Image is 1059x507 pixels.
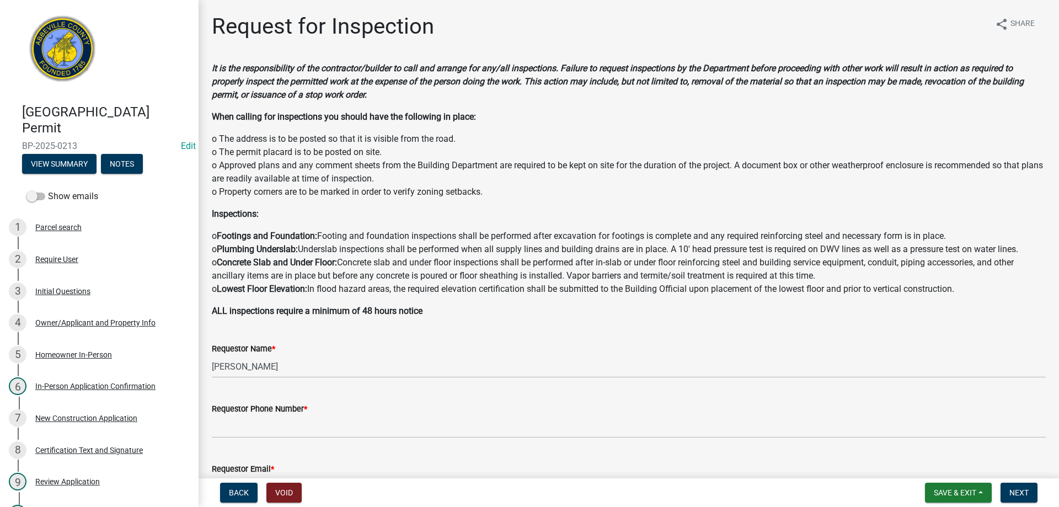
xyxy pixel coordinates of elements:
[9,218,26,236] div: 1
[217,244,298,254] strong: Plumbing Underslab:
[212,132,1046,199] p: o The address is to be posted so that it is visible from the road. o The permit placard is to be ...
[35,319,156,327] div: Owner/Applicant and Property Info
[212,111,476,122] strong: When calling for inspections you should have the following in place:
[35,287,90,295] div: Initial Questions
[181,141,196,151] a: Edit
[9,409,26,427] div: 7
[35,382,156,390] div: In-Person Application Confirmation
[229,488,249,497] span: Back
[212,345,275,353] label: Requestor Name
[995,18,1008,31] i: share
[9,282,26,300] div: 3
[217,257,337,268] strong: Concrete Slab and Under Floor:
[9,250,26,268] div: 2
[22,104,190,136] h4: [GEOGRAPHIC_DATA] Permit
[26,190,98,203] label: Show emails
[101,160,143,169] wm-modal-confirm: Notes
[9,441,26,459] div: 8
[1009,488,1029,497] span: Next
[266,483,302,503] button: Void
[1010,18,1035,31] span: Share
[212,230,1046,296] p: o Footing and foundation inspections shall be performed after excavation for footings is complete...
[35,223,82,231] div: Parcel search
[22,12,103,93] img: Abbeville County, South Carolina
[101,154,143,174] button: Notes
[212,466,274,473] label: Requestor Email
[934,488,976,497] span: Save & Exit
[9,377,26,395] div: 6
[212,63,1024,100] strong: It is the responsibility of the contractor/builder to call and arrange for any/all inspections. F...
[35,255,78,263] div: Require User
[22,141,176,151] span: BP-2025-0213
[986,13,1044,35] button: shareShare
[22,160,97,169] wm-modal-confirm: Summary
[212,405,307,413] label: Requestor Phone Number
[35,478,100,485] div: Review Application
[35,446,143,454] div: Certification Text and Signature
[212,13,434,40] h1: Request for Inspection
[35,414,137,422] div: New Construction Application
[9,346,26,364] div: 5
[212,209,259,219] strong: Inspections:
[1001,483,1037,503] button: Next
[220,483,258,503] button: Back
[35,351,112,359] div: Homeowner In-Person
[217,231,317,241] strong: Footings and Foundation:
[217,284,307,294] strong: Lowest Floor Elevation:
[181,141,196,151] wm-modal-confirm: Edit Application Number
[9,314,26,332] div: 4
[212,306,422,316] strong: ALL inspections require a minimum of 48 hours notice
[22,154,97,174] button: View Summary
[925,483,992,503] button: Save & Exit
[9,473,26,490] div: 9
